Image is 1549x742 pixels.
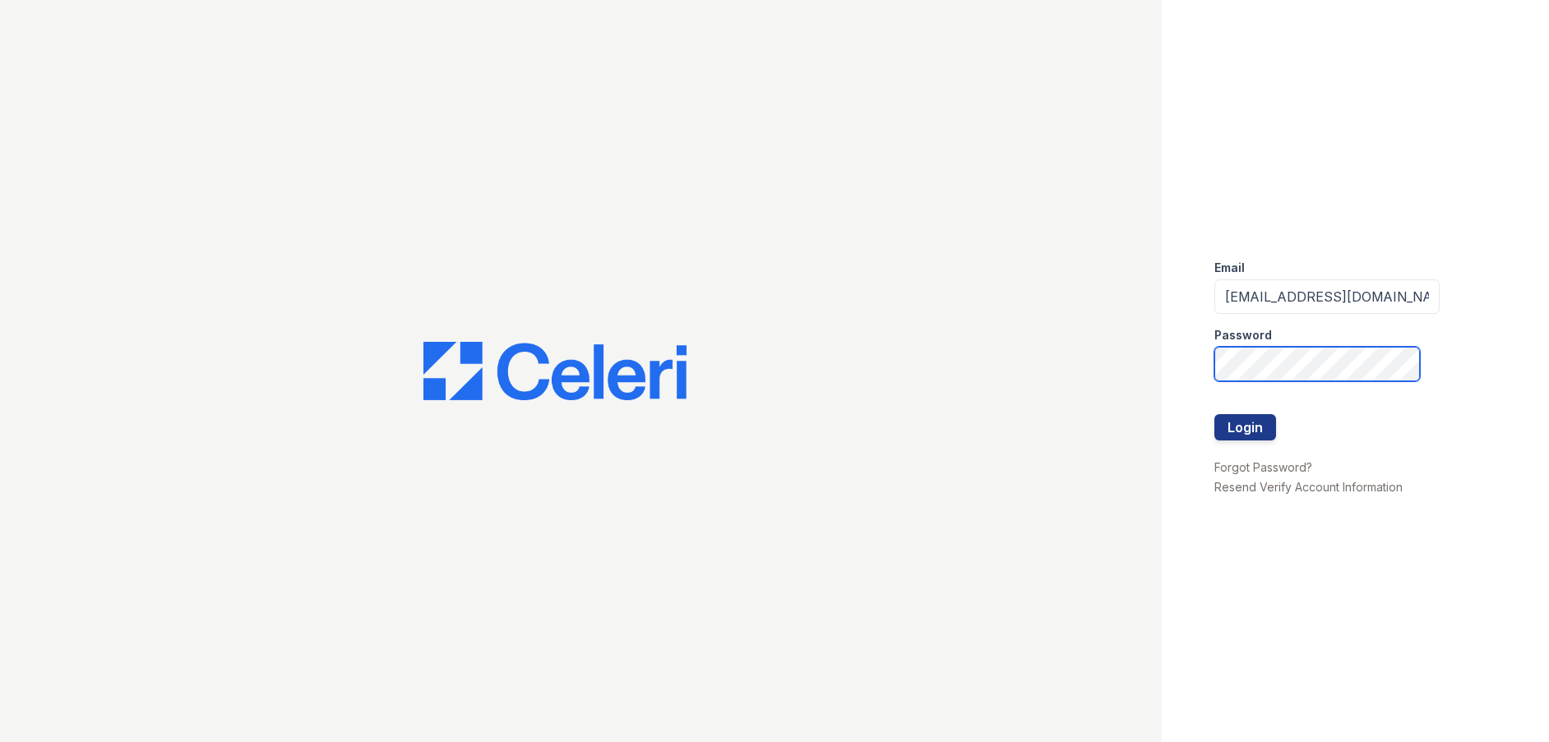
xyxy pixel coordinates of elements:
[1214,480,1403,494] a: Resend Verify Account Information
[1214,260,1245,276] label: Email
[1214,327,1272,343] label: Password
[1214,414,1276,440] button: Login
[1214,460,1312,474] a: Forgot Password?
[423,342,687,401] img: CE_Logo_Blue-a8612792a0a2168367f1c8372b55b34899dd931a85d93a1a3d3e32e68fde9ad4.png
